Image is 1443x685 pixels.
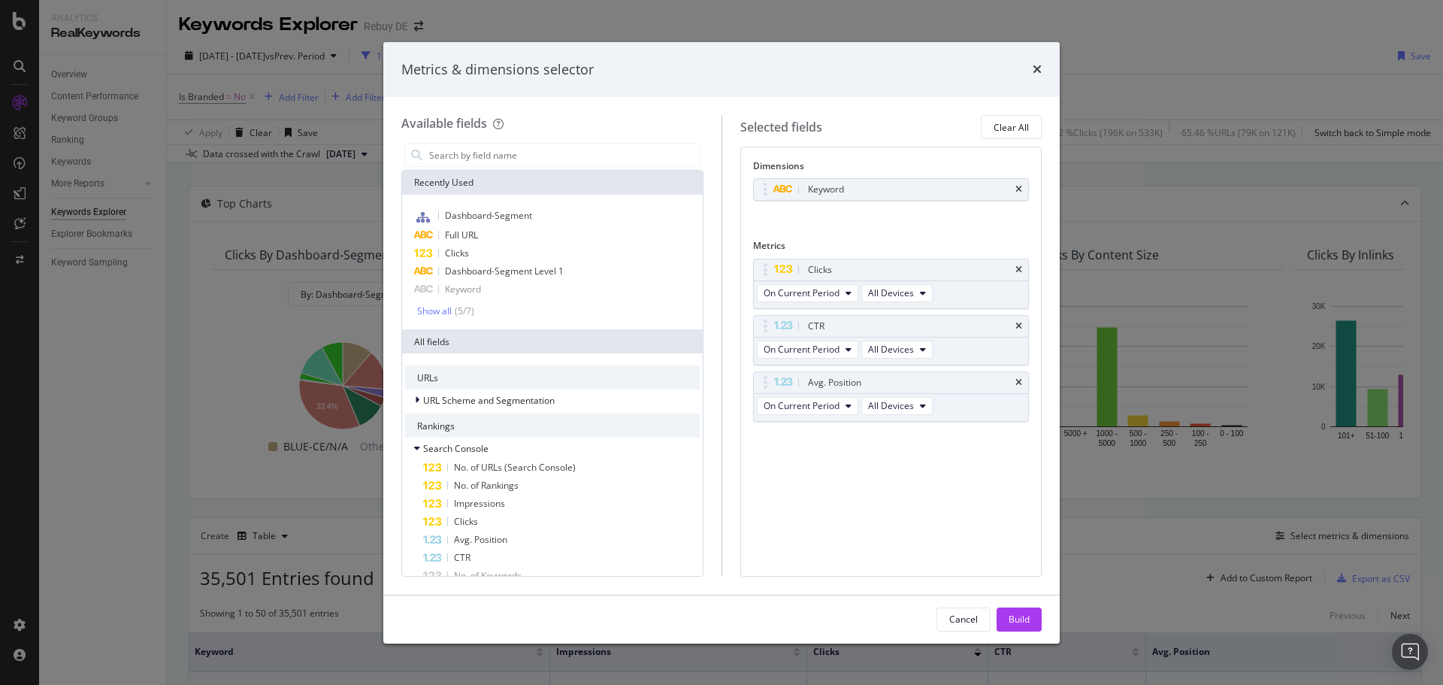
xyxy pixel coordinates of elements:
span: Clicks [445,247,469,259]
div: Metrics & dimensions selector [401,60,594,80]
div: Clicks [808,262,832,277]
button: On Current Period [757,397,858,415]
span: No. of URLs (Search Console) [454,461,576,474]
button: On Current Period [757,284,858,302]
span: Keyword [445,283,481,296]
div: Clear All [994,121,1029,134]
span: Impressions [454,497,505,510]
div: times [1015,265,1022,274]
span: URL Scheme and Segmentation [423,394,555,407]
div: URLs [405,365,700,389]
div: Show all [417,306,452,317]
div: times [1015,378,1022,387]
div: All fields [402,329,703,353]
div: modal [383,42,1060,644]
div: CTR [808,319,824,334]
div: times [1033,60,1042,80]
span: On Current Period [764,286,839,299]
span: All Devices [868,286,914,299]
input: Search by field name [428,144,700,166]
span: Search Console [423,442,489,455]
span: On Current Period [764,399,839,412]
button: All Devices [861,341,933,359]
div: Cancel [949,613,978,626]
button: All Devices [861,284,933,302]
div: Open Intercom Messenger [1392,634,1428,670]
button: All Devices [861,397,933,415]
span: All Devices [868,399,914,412]
div: CTRtimesOn Current PeriodAll Devices [753,315,1030,365]
span: All Devices [868,343,914,356]
div: Dimensions [753,159,1030,178]
div: Avg. Position [808,375,861,390]
div: Rankings [405,414,700,438]
button: On Current Period [757,341,858,359]
span: Dashboard-Segment [445,209,532,222]
div: times [1015,185,1022,194]
div: Recently Used [402,171,703,195]
button: Clear All [981,115,1042,139]
span: Dashboard-Segment Level 1 [445,265,564,277]
button: Build [997,608,1042,632]
span: On Current Period [764,343,839,356]
div: Build [1009,613,1030,626]
div: Selected fields [740,119,822,136]
div: ClickstimesOn Current PeriodAll Devices [753,259,1030,309]
div: Metrics [753,239,1030,258]
div: Available fields [401,115,487,132]
span: CTR [454,551,470,564]
div: Keywordtimes [753,178,1030,201]
span: Avg. Position [454,533,507,546]
div: Keyword [808,182,844,197]
span: Full URL [445,229,478,241]
div: Avg. PositiontimesOn Current PeriodAll Devices [753,371,1030,422]
div: ( 5 / 7 ) [452,305,474,317]
span: Clicks [454,515,478,528]
button: Cancel [936,608,991,632]
span: No. of Rankings [454,479,519,492]
div: times [1015,322,1022,331]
